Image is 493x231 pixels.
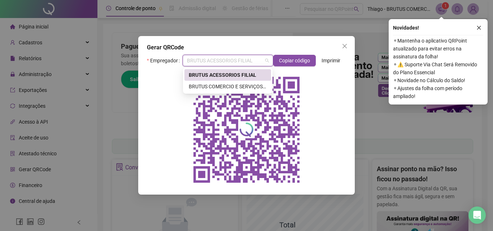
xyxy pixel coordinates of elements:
span: Imprimir [322,57,340,65]
button: Imprimir [316,55,346,66]
span: Novidades ! [393,24,419,32]
span: ⚬ ⚠️ Suporte Via Chat Será Removido do Plano Essencial [393,61,483,76]
span: ⚬ Ajustes da folha com período ampliado! [393,84,483,100]
div: BRUTUS ACESSORIOS FILIAL [184,69,271,81]
span: close [476,25,481,30]
span: Copiar código [279,57,310,65]
span: BRUTUS ACESSORIOS FILIAL [187,55,269,66]
span: close [342,43,348,49]
div: BRUTUS ACESSORIOS FILIAL [189,71,267,79]
img: qrcode do empregador [189,72,304,187]
div: BRUTUS COMERCIO E SERVIÇOS AUTOMOTIVOS [189,83,267,90]
button: Copiar código [273,55,316,66]
label: Empregador [147,55,183,66]
span: ⚬ Mantenha o aplicativo QRPoint atualizado para evitar erros na assinatura da folha! [393,37,483,61]
div: Gerar QRCode [147,43,346,52]
span: ⚬ Novidade no Cálculo do Saldo! [393,76,483,84]
button: Close [339,40,350,52]
div: BRUTUS COMERCIO E SERVIÇOS AUTOMOTIVOS [184,81,271,92]
div: Open Intercom Messenger [468,206,486,224]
